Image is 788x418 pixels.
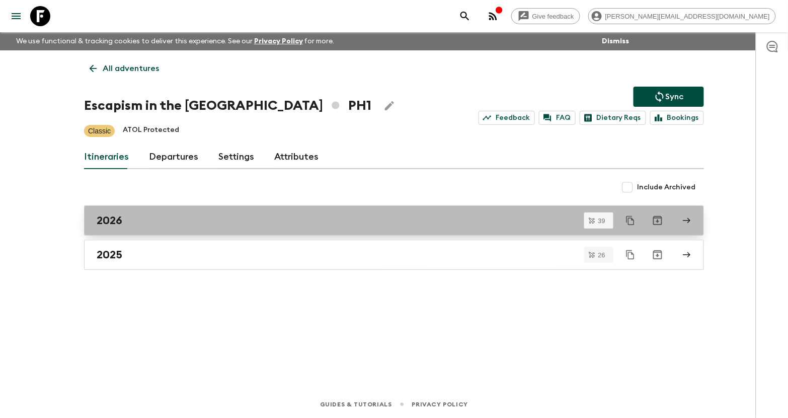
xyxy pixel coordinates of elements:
p: Sync [666,91,684,103]
h2: 2025 [97,248,122,261]
a: Privacy Policy [412,399,468,410]
a: All adventures [84,58,165,79]
div: [PERSON_NAME][EMAIL_ADDRESS][DOMAIN_NAME] [588,8,776,24]
a: Settings [218,145,254,169]
span: 39 [592,218,611,224]
a: 2026 [84,205,704,236]
span: Give feedback [527,13,580,20]
button: Archive [648,211,668,231]
h2: 2026 [97,214,122,227]
span: 26 [592,252,611,258]
a: Feedback [479,111,535,125]
a: FAQ [539,111,576,125]
button: search adventures [455,6,475,26]
button: Duplicate [621,212,640,230]
button: Duplicate [621,246,640,264]
p: All adventures [103,62,159,75]
a: Give feedback [511,8,580,24]
a: 2025 [84,240,704,270]
p: Classic [88,126,111,136]
span: Include Archived [638,182,696,192]
a: Bookings [650,111,704,125]
a: Attributes [274,145,319,169]
button: Archive [648,245,668,265]
p: We use functional & tracking cookies to deliver this experience. See our for more. [12,32,339,50]
span: [PERSON_NAME][EMAIL_ADDRESS][DOMAIN_NAME] [600,13,775,20]
a: Guides & Tutorials [320,399,392,410]
p: ATOL Protected [123,125,179,137]
h1: Escapism in the [GEOGRAPHIC_DATA] PH1 [84,96,371,116]
a: Departures [149,145,198,169]
a: Privacy Policy [254,38,303,45]
button: Sync adventure departures to the booking engine [634,87,704,107]
button: Edit Adventure Title [379,96,400,116]
button: Dismiss [600,34,632,48]
a: Dietary Reqs [580,111,646,125]
a: Itineraries [84,145,129,169]
button: menu [6,6,26,26]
